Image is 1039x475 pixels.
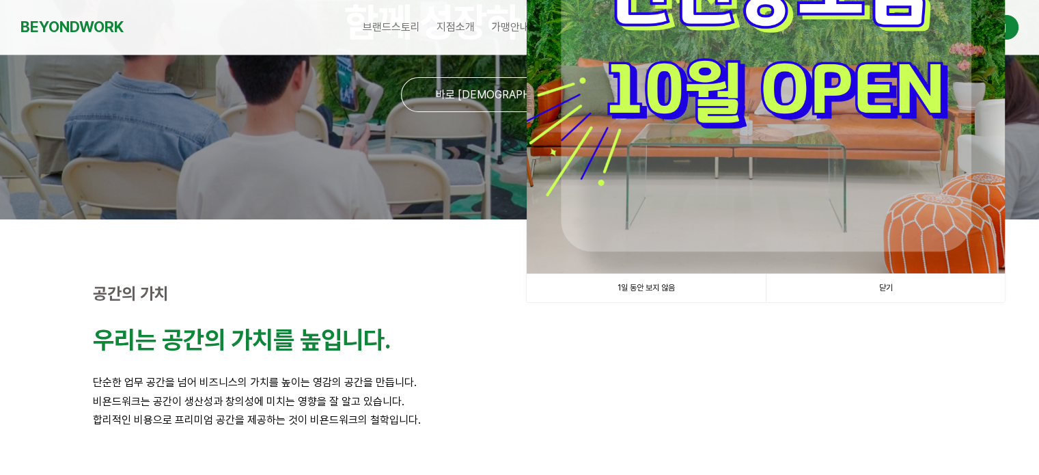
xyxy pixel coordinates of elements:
span: 가맹안내 [491,21,529,33]
a: 닫기 [766,274,1005,302]
span: 브랜드스토리 [363,21,420,33]
a: 가맹안내 [483,10,538,44]
strong: 우리는 공간의 가치를 높입니다. [93,325,391,355]
a: BEYONDWORK [20,14,124,40]
a: 브랜드스토리 [355,10,428,44]
p: 합리적인 비용으로 프리미엄 공간을 제공하는 것이 비욘드워크의 철학입니다. [93,411,947,429]
a: 지점소개 [428,10,483,44]
p: 단순한 업무 공간을 넘어 비즈니스의 가치를 높이는 영감의 공간을 만듭니다. [93,373,947,392]
strong: 공간의 가치 [93,284,169,303]
p: 비욘드워크는 공간이 생산성과 창의성에 미치는 영향을 잘 알고 있습니다. [93,392,947,411]
span: 지점소개 [437,21,475,33]
a: 1일 동안 보지 않음 [527,274,766,302]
